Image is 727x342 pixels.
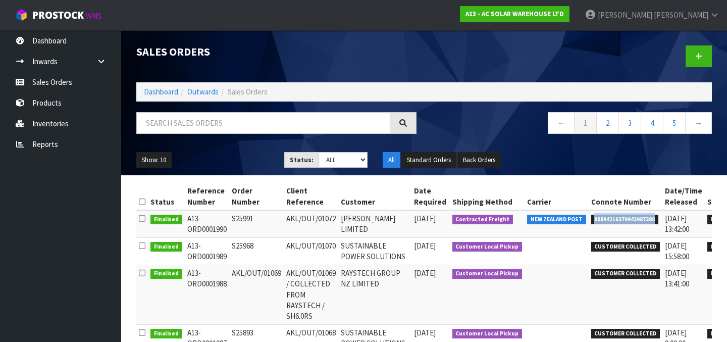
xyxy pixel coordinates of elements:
[150,269,182,279] span: Finalised
[685,112,712,134] a: →
[452,215,513,225] span: Contracted Freight
[32,9,84,22] span: ProStock
[229,237,284,265] td: S25968
[383,152,400,168] button: All
[414,328,436,337] span: [DATE]
[411,183,450,210] th: Date Required
[665,241,689,261] span: [DATE] 15:58:00
[229,265,284,324] td: AKL/OUT/01069
[665,268,689,288] span: [DATE] 13:41:00
[86,11,101,21] small: WMS
[465,10,564,18] strong: A13 - AC SOLAR WAREHOUSE LTD
[136,112,390,134] input: Search sales orders
[654,10,708,20] span: [PERSON_NAME]
[136,45,417,58] h1: Sales Orders
[598,10,652,20] span: [PERSON_NAME]
[548,112,575,134] a: ←
[150,329,182,339] span: Finalised
[663,112,686,134] a: 5
[527,215,586,225] span: NEW ZEALAND POST
[284,237,338,265] td: AKL/OUT/01070
[665,214,689,234] span: [DATE] 13:42:00
[229,210,284,237] td: S25991
[574,112,597,134] a: 1
[148,183,185,210] th: Status
[457,152,501,168] button: Back Orders
[450,183,525,210] th: Shipping Method
[229,183,284,210] th: Order Number
[15,9,28,21] img: cube-alt.png
[591,215,659,225] span: 00894210379943987380
[452,329,523,339] span: Customer Local Pickup
[591,242,660,252] span: CUSTOMER COLLECTED
[136,152,172,168] button: Show: 10
[591,329,660,339] span: CUSTOMER COLLECTED
[187,87,219,96] a: Outwards
[284,183,338,210] th: Client Reference
[414,241,436,251] span: [DATE]
[338,265,411,324] td: RAYSTECH GROUP NZ LIMITED
[662,183,705,210] th: Date/Time Released
[414,268,436,278] span: [DATE]
[228,87,268,96] span: Sales Orders
[525,183,589,210] th: Carrier
[185,265,229,324] td: A13-ORD0001988
[284,265,338,324] td: AKL/OUT/01069 / COLLECTED FROM RAYSTECH / SH6.0RS
[401,152,456,168] button: Standard Orders
[185,237,229,265] td: A13-ORD0001989
[414,214,436,223] span: [DATE]
[338,210,411,237] td: [PERSON_NAME] LIMITED
[150,215,182,225] span: Finalised
[290,156,314,164] strong: Status:
[591,269,660,279] span: CUSTOMER COLLECTED
[185,183,229,210] th: Reference Number
[452,269,523,279] span: Customer Local Pickup
[144,87,178,96] a: Dashboard
[432,112,712,137] nav: Page navigation
[338,183,411,210] th: Customer
[338,237,411,265] td: SUSTAINABLE POWER SOLUTIONS
[452,242,523,252] span: Customer Local Pickup
[150,242,182,252] span: Finalised
[641,112,663,134] a: 4
[596,112,619,134] a: 2
[284,210,338,237] td: AKL/OUT/01072
[589,183,663,210] th: Connote Number
[185,210,229,237] td: A13-ORD0001990
[618,112,641,134] a: 3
